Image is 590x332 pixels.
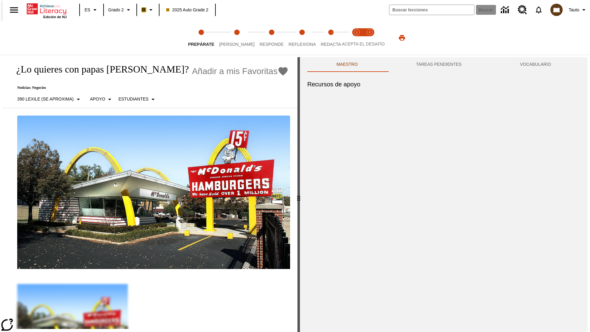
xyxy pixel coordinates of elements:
[192,66,278,76] span: Añadir a mis Favoritas
[219,42,254,47] span: [PERSON_NAME]
[321,42,341,47] span: Redacta
[90,96,105,102] p: Apoyo
[192,66,289,77] button: Añadir a mis Favoritas - ¿Lo quieres con papas fritas?
[569,7,579,13] span: Tauto
[300,57,588,332] div: activity
[254,21,289,55] button: Responde step 3 of 5
[307,57,580,72] div: Instructional Panel Tabs
[88,94,116,105] button: Tipo de apoyo, Apoyo
[43,15,67,19] span: Edición de NJ
[392,32,412,43] button: Imprimir
[2,57,297,329] div: reading
[307,79,580,89] h6: Recursos de apoyo
[531,2,547,18] a: Notificaciones
[166,7,209,13] span: 2025 Auto Grade 2
[108,7,124,13] span: Grado 2
[214,21,259,55] button: Lee step 2 of 5
[369,31,370,34] text: 2
[116,94,159,105] button: Seleccionar estudiante
[139,4,157,15] button: Boost El color de la clase es anaranjado claro. Cambiar el color de la clase.
[491,57,580,72] button: VOCABULARIO
[289,42,316,47] span: Reflexiona
[15,94,85,105] button: Seleccione Lexile, 390 Lexile (Se aproxima)
[106,4,135,15] button: Grado: Grado 2, Elige un grado
[82,4,101,15] button: Lenguaje: ES, Selecciona un idioma
[566,4,590,15] button: Perfil/Configuración
[27,2,67,19] div: Portada
[547,2,566,18] button: Escoja un nuevo avatar
[10,64,189,75] h1: ¿Lo quieres con papas [PERSON_NAME]?
[118,96,148,102] p: Estudiantes
[284,21,321,55] button: Reflexiona step 4 of 5
[10,85,289,90] p: Noticias: Negocios
[550,4,563,16] img: avatar image
[389,5,474,15] input: Buscar campo
[17,96,74,102] p: 390 Lexile (Se aproxima)
[361,21,379,55] button: Acepta el desafío contesta step 2 of 2
[297,57,300,332] div: Pulsa la tecla de intro o la barra espaciadora y luego presiona las flechas de derecha e izquierd...
[85,7,90,13] span: ES
[5,1,23,19] button: Abrir el menú lateral
[259,42,284,47] span: Responde
[307,57,387,72] button: Maestro
[183,21,219,55] button: Prepárate step 1 of 5
[387,57,491,72] button: TAREAS PENDIENTES
[497,2,514,18] a: Centro de información
[342,41,385,46] span: ACEPTA EL DESAFÍO
[348,21,366,55] button: Acepta el desafío lee step 1 of 2
[514,2,531,18] a: Centro de recursos, Se abrirá en una pestaña nueva.
[17,116,290,269] img: Uno de los primeros locales de McDonald's, con el icónico letrero rojo y los arcos amarillos.
[356,31,357,34] text: 1
[188,42,214,47] span: Prepárate
[316,21,346,55] button: Redacta step 5 of 5
[142,6,145,14] span: B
